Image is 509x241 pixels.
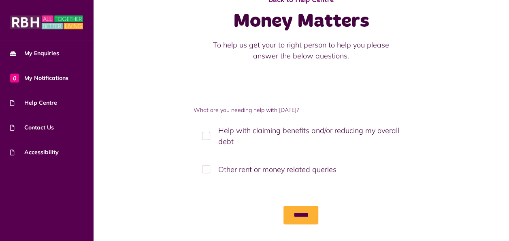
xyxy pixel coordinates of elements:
img: MyRBH [10,14,83,30]
span: My Notifications [10,74,68,82]
label: Help with claiming benefits and/or reducing my overall debt [194,118,409,153]
span: Contact Us [10,123,54,132]
span: My Enquiries [10,49,59,58]
span: Accessibility [10,148,59,157]
span: 0 [10,73,19,82]
h1: Money Matters [205,10,397,33]
span: Help Centre [10,99,57,107]
label: What are you needing help with [DATE]? [194,106,409,114]
p: To help us get your to right person to help you please answer the below questions. [205,39,397,61]
label: Other rent or money related queries [194,157,409,181]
